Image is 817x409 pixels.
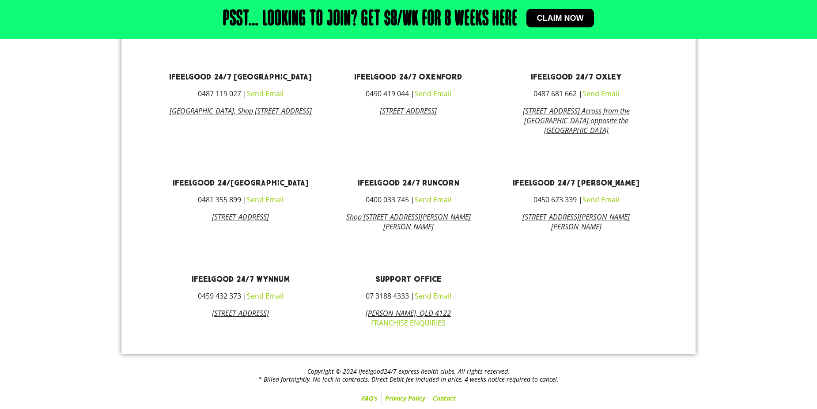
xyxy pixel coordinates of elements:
[169,72,312,82] a: ifeelgood 24/7 [GEOGRAPHIC_DATA]
[358,392,381,405] a: FAQ’s
[513,178,639,188] a: ifeelgood 24/7 [PERSON_NAME]
[331,196,486,203] h3: 0400 033 745 |
[380,106,437,116] a: [STREET_ADDRESS]
[163,90,318,97] h3: 0487 119 027 |
[247,195,284,204] a: Send Email
[382,392,429,405] a: Privacy Policy
[499,196,654,203] h3: 0450 673 339 |
[247,89,284,98] a: Send Email
[163,196,318,203] h3: 0481 355 899 |
[354,72,462,82] a: ifeelgood 24/7 Oxenford
[582,89,619,98] a: Send Email
[126,367,691,383] h2: Copyright © 2024 ifeelgood24/7 express health clubs. All rights reserved. * Billed fortnightly, N...
[415,89,451,98] a: Send Email
[537,14,584,22] span: Claim now
[331,90,486,97] h3: 0490 419 044 |
[499,90,654,97] h3: 0487 681 662 |
[212,212,269,222] a: [STREET_ADDRESS]
[331,292,486,299] h3: 07 3188 4333 |
[415,195,451,204] a: Send Email
[415,291,451,301] a: Send Email
[526,9,594,27] a: Claim now
[371,318,446,328] a: FRANCHISE ENQUIRIES
[163,292,318,299] h3: 0459 432 373 |
[523,106,630,135] a: [STREET_ADDRESS] Across from the [GEOGRAPHIC_DATA] opposite the [GEOGRAPHIC_DATA]
[192,274,290,284] a: ifeelgood 24/7 Wynnum
[358,178,459,188] a: ifeelgood 24/7 Runcorn
[582,195,619,204] a: Send Email
[173,178,309,188] a: ifeelgood 24/[GEOGRAPHIC_DATA]
[531,72,621,82] a: ifeelgood 24/7 Oxley
[522,212,630,231] a: [STREET_ADDRESS][PERSON_NAME][PERSON_NAME]
[212,308,269,318] a: [STREET_ADDRESS]
[126,392,691,405] nav: Menu
[170,106,312,116] a: [GEOGRAPHIC_DATA], Shop [STREET_ADDRESS]
[247,291,284,301] a: Send Email
[223,9,518,30] h2: Psst… Looking to join? Get $8/wk for 8 weeks here
[331,276,486,284] h3: Support Office
[429,392,459,405] a: Contact
[346,212,471,231] a: Shop [STREET_ADDRESS][PERSON_NAME][PERSON_NAME]
[366,308,451,318] i: [PERSON_NAME], QLD 4122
